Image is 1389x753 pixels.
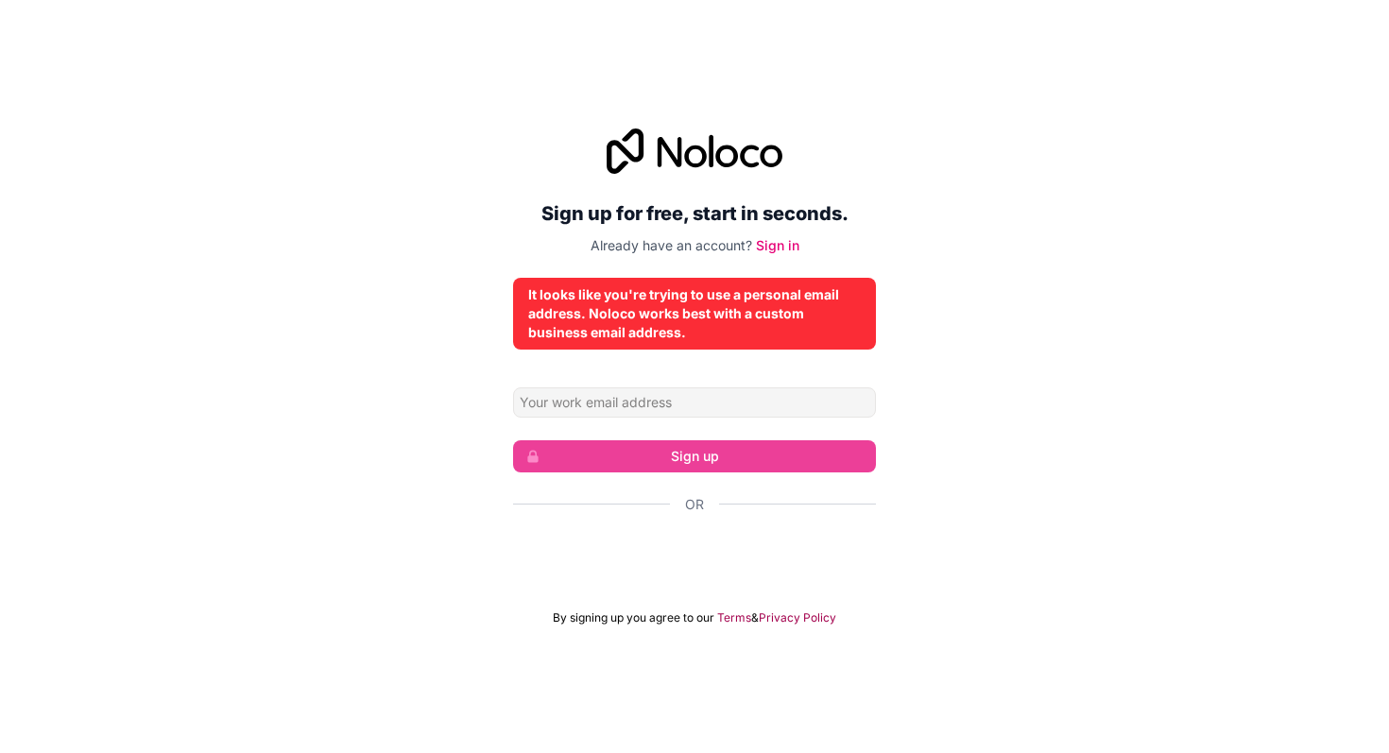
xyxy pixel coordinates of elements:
[717,610,751,625] a: Terms
[513,440,876,472] button: Sign up
[685,495,704,514] span: Or
[756,237,799,253] a: Sign in
[528,285,861,342] div: It looks like you're trying to use a personal email address. Noloco works best with a custom busi...
[751,610,759,625] span: &
[513,387,876,418] input: Email address
[759,610,836,625] a: Privacy Policy
[553,610,714,625] span: By signing up you agree to our
[513,197,876,231] h2: Sign up for free, start in seconds.
[591,237,752,253] span: Already have an account?
[504,535,885,576] iframe: Bouton "Se connecter avec Google"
